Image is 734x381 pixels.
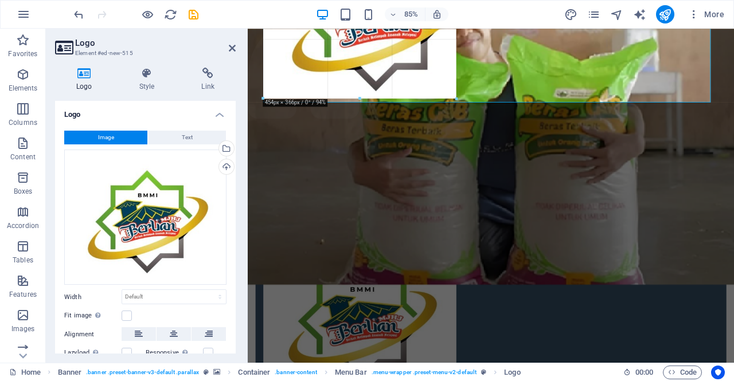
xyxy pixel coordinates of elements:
[633,7,647,21] button: text_generator
[98,131,114,144] span: Image
[587,8,600,21] i: Pages (Ctrl+Alt+S)
[187,8,200,21] i: Save (Ctrl+S)
[9,84,38,93] p: Elements
[385,7,425,21] button: 85%
[635,366,653,379] span: 00 00
[58,366,82,379] span: Click to select. Double-click to edit
[58,366,521,379] nav: breadcrumb
[9,366,41,379] a: Click to cancel selection. Double-click to open Pages
[688,9,724,20] span: More
[72,8,85,21] i: Undo: Change logo type (Ctrl+Z)
[684,5,729,23] button: More
[263,99,327,107] div: 454px × 366px / 0° / 94%
[64,309,122,323] label: Fit image
[180,68,236,92] h4: Link
[564,7,578,21] button: design
[587,7,601,21] button: pages
[86,366,199,379] span: . banner .preset-banner-v3-default .parallax
[64,131,147,144] button: Image
[372,366,477,379] span: . menu-wrapper .preset-menu-v2-default
[75,38,236,48] h2: Logo
[402,7,420,21] h6: 85%
[610,7,624,21] button: navigator
[11,324,35,333] p: Images
[623,366,654,379] h6: Session time
[118,68,181,92] h4: Style
[9,290,37,299] p: Features
[238,366,270,379] span: Click to select. Double-click to edit
[335,366,367,379] span: Click to select. Double-click to edit
[668,366,697,379] span: Code
[564,8,577,21] i: Design (Ctrl+Alt+Y)
[610,8,623,21] i: Navigator
[275,366,317,379] span: . banner-content
[182,131,193,144] span: Text
[140,7,154,21] button: Click here to leave preview mode and continue editing
[64,328,122,341] label: Alignment
[204,369,209,375] i: This element is a customizable preset
[14,187,33,196] p: Boxes
[148,131,226,144] button: Text
[633,8,646,21] i: AI Writer
[55,101,236,121] h4: Logo
[643,368,645,376] span: :
[9,118,37,127] p: Columns
[13,256,33,265] p: Tables
[72,7,85,21] button: undo
[186,7,200,21] button: save
[10,152,36,162] p: Content
[64,294,122,300] label: Width
[711,366,725,379] button: Usercentrics
[481,369,486,375] i: This element is a customizable preset
[8,49,37,58] p: Favorites
[7,221,39,230] p: Accordion
[163,7,177,21] button: reload
[663,366,702,379] button: Code
[213,369,220,375] i: This element contains a background
[248,29,734,363] iframe: To enrich screen reader interactions, please activate Accessibility in Grammarly extension settings
[55,68,118,92] h4: Logo
[75,48,213,58] h3: Element #ed-new-515
[432,9,442,19] i: On resize automatically adjust zoom level to fit chosen device.
[164,8,177,21] i: Reload page
[656,5,674,23] button: publish
[146,346,203,360] label: Responsive
[64,346,122,360] label: Lazyload
[658,8,671,21] i: Publish
[504,366,520,379] span: Click to select. Double-click to edit
[64,150,227,285] div: Logo2-ItWXTqJP4toqSrU2eUo7Rw.jpeg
